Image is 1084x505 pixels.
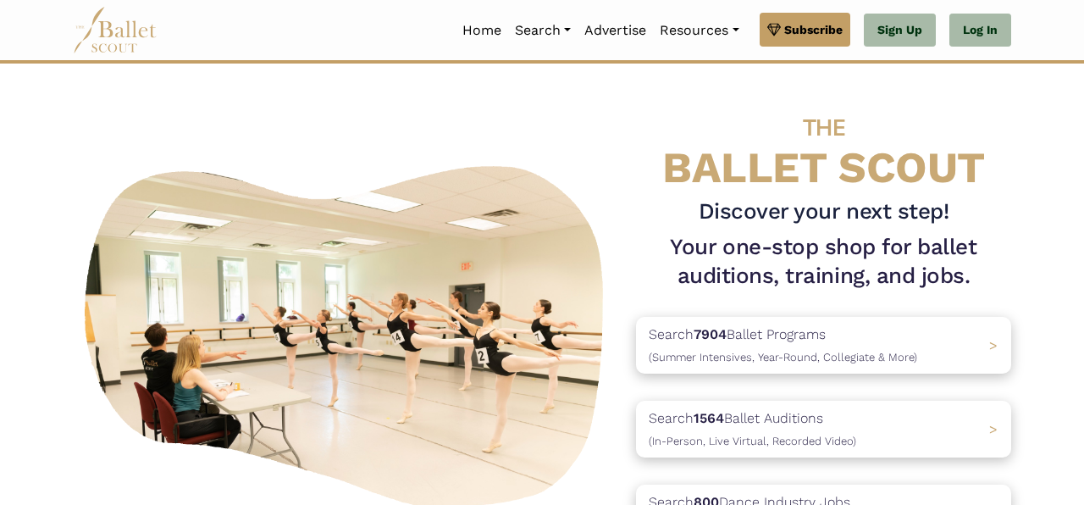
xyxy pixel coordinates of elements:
a: Search1564Ballet Auditions(In-Person, Live Virtual, Recorded Video) > [636,401,1011,458]
span: > [989,337,998,353]
b: 7904 [694,326,727,342]
a: Subscribe [760,13,850,47]
p: Search Ballet Programs [649,324,917,367]
a: Resources [653,13,745,48]
span: (Summer Intensives, Year-Round, Collegiate & More) [649,351,917,363]
a: Home [456,13,508,48]
span: (In-Person, Live Virtual, Recorded Video) [649,435,856,447]
a: Sign Up [864,14,936,47]
span: Subscribe [784,20,843,39]
b: 1564 [694,410,724,426]
span: THE [803,114,845,142]
a: Advertise [578,13,653,48]
h4: BALLET SCOUT [636,97,1011,191]
span: > [989,421,998,437]
h3: Discover your next step! [636,197,1011,226]
a: Search [508,13,578,48]
a: Search7904Ballet Programs(Summer Intensives, Year-Round, Collegiate & More)> [636,317,1011,374]
img: gem.svg [767,20,781,39]
p: Search Ballet Auditions [649,408,856,451]
h1: Your one-stop shop for ballet auditions, training, and jobs. [636,233,1011,291]
a: Log In [949,14,1011,47]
